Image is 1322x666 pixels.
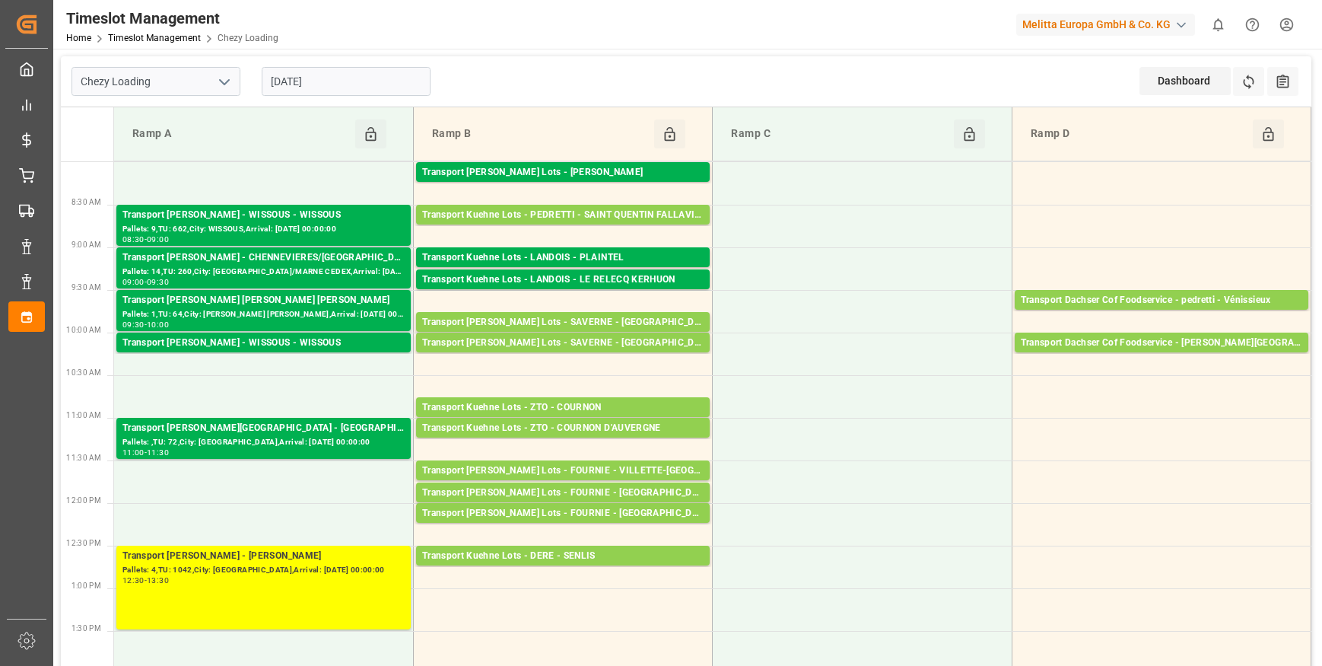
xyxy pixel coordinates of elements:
div: Pallets: 5,TU: 194,City: [GEOGRAPHIC_DATA],Arrival: [DATE] 00:00:00 [422,521,704,534]
span: 1:30 PM [72,624,101,633]
div: - [145,577,147,584]
div: Transport [PERSON_NAME] - [PERSON_NAME] [122,549,405,564]
div: Pallets: 14,TU: 260,City: [GEOGRAPHIC_DATA]/MARNE CEDEX,Arrival: [DATE] 00:00:00 [122,266,405,279]
div: Timeslot Management [66,7,278,30]
div: 08:30 [122,236,145,243]
span: 12:30 PM [66,539,101,547]
div: 13:30 [147,577,169,584]
div: Pallets: 4,TU: 1042,City: [GEOGRAPHIC_DATA],Arrival: [DATE] 00:00:00 [122,564,405,577]
div: Transport Kuehne Lots - DERE - SENLIS [422,549,704,564]
div: Pallets: 1,TU: 64,City: [PERSON_NAME] [PERSON_NAME],Arrival: [DATE] 00:00:00 [122,308,405,321]
div: Ramp C [725,119,953,148]
span: 10:00 AM [66,326,101,334]
div: Ramp B [426,119,654,148]
span: 8:30 AM [72,198,101,206]
div: 09:00 [122,279,145,285]
button: show 0 new notifications [1201,8,1235,42]
div: Transport Dachser Cof Foodservice - [PERSON_NAME][GEOGRAPHIC_DATA] [1021,336,1302,351]
span: 11:00 AM [66,411,101,419]
div: 11:00 [122,449,145,456]
div: Transport [PERSON_NAME] - WISSOUS - WISSOUS [122,336,405,351]
div: Transport [PERSON_NAME] Lots - [PERSON_NAME] [422,165,704,180]
div: Transport Dachser Cof Foodservice - pedretti - Vénissieux [1021,293,1302,308]
div: Pallets: ,TU: 47,City: LE RELECQ KERHUON,Arrival: [DATE] 00:00:00 [422,288,704,301]
div: 10:00 [147,321,169,328]
div: 09:00 [147,236,169,243]
div: Transport [PERSON_NAME] Lots - FOURNIE - VILLETTE-[GEOGRAPHIC_DATA] [422,464,704,479]
div: Dashboard [1139,67,1231,95]
div: Transport Kuehne Lots - ZTO - COURNON D'AUVERGNE [422,421,704,436]
span: 1:00 PM [72,582,101,590]
div: Pallets: 1,TU: 56,City: [GEOGRAPHIC_DATA],Arrival: [DATE] 00:00:00 [422,330,704,343]
div: Transport Kuehne Lots - LANDOIS - LE RELECQ KERHUON [422,272,704,288]
div: Transport Kuehne Lots - ZTO - COURNON [422,400,704,416]
div: Transport [PERSON_NAME] Lots - SAVERNE - [GEOGRAPHIC_DATA] [422,315,704,330]
div: Pallets: 6,TU: 84,City: COURNON D'AUVERGNE,Arrival: [DATE] 00:00:00 [422,436,704,449]
div: - [145,449,147,456]
div: - [145,321,147,328]
div: Transport [PERSON_NAME] - CHENNEVIERES/[GEOGRAPHIC_DATA] - [GEOGRAPHIC_DATA]/MARNE CEDEX [122,250,405,266]
div: 09:30 [122,321,145,328]
div: Transport [PERSON_NAME] Lots - FOURNIE - [GEOGRAPHIC_DATA] [422,506,704,521]
span: 10:30 AM [66,368,101,377]
div: Pallets: 2,TU: ,City: WISSOUS,Arrival: [DATE] 00:00:00 [122,351,405,364]
div: Transport [PERSON_NAME] Lots - FOURNIE - [GEOGRAPHIC_DATA][PERSON_NAME] [422,486,704,501]
div: Pallets: ,TU: 16,City: [GEOGRAPHIC_DATA][PERSON_NAME],Arrival: [DATE] 00:00:00 [422,501,704,514]
div: Pallets: 7,TU: 88,City: [GEOGRAPHIC_DATA],Arrival: [DATE] 00:00:00 [1021,351,1302,364]
div: Pallets: ,TU: 14,City: [GEOGRAPHIC_DATA],[GEOGRAPHIC_DATA]: [DATE] 00:00:00 [422,479,704,492]
div: Transport Kuehne Lots - LANDOIS - PLAINTEL [422,250,704,266]
span: 11:30 AM [66,454,101,462]
a: Home [66,33,91,43]
div: Melitta Europa GmbH & Co. KG [1016,14,1195,36]
button: Melitta Europa GmbH & Co. KG [1016,10,1201,39]
span: 12:00 PM [66,496,101,505]
span: 9:00 AM [72,241,101,249]
button: Help Center [1235,8,1270,42]
button: open menu [212,70,235,94]
div: 09:30 [147,279,169,285]
div: 12:30 [122,577,145,584]
div: Pallets: 2,TU: ,City: [GEOGRAPHIC_DATA],Arrival: [DATE] 00:00:00 [1021,308,1302,321]
div: Pallets: ,TU: 72,City: [GEOGRAPHIC_DATA],Arrival: [DATE] 00:00:00 [122,436,405,449]
div: Pallets: 5,TU: 986,City: [GEOGRAPHIC_DATA],Arrival: [DATE] 00:00:00 [422,180,704,193]
div: Pallets: 7,TU: 573,City: [GEOGRAPHIC_DATA],Arrival: [DATE] 00:00:00 [422,266,704,279]
div: Pallets: 9,TU: 662,City: WISSOUS,Arrival: [DATE] 00:00:00 [122,223,405,236]
div: Transport [PERSON_NAME][GEOGRAPHIC_DATA] - [GEOGRAPHIC_DATA] [122,421,405,436]
div: Transport [PERSON_NAME] Lots - SAVERNE - [GEOGRAPHIC_DATA] [422,336,704,351]
span: 9:30 AM [72,283,101,292]
div: Pallets: 4,TU: 574,City: [GEOGRAPHIC_DATA],Arrival: [DATE] 00:00:00 [422,416,704,429]
div: Ramp A [126,119,355,148]
a: Timeslot Management [108,33,201,43]
div: Transport [PERSON_NAME] [PERSON_NAME] [PERSON_NAME] [122,293,405,308]
div: - [145,279,147,285]
div: Pallets: 2,TU: 112,City: [GEOGRAPHIC_DATA][PERSON_NAME],Arrival: [DATE] 00:00:00 [422,223,704,236]
div: Transport Kuehne Lots - PEDRETTI - SAINT QUENTIN FALLAVIER [422,208,704,223]
div: - [145,236,147,243]
div: Transport [PERSON_NAME] - WISSOUS - WISSOUS [122,208,405,223]
div: Pallets: 1,TU: 209,City: [GEOGRAPHIC_DATA],Arrival: [DATE] 00:00:00 [422,564,704,577]
div: Ramp D [1025,119,1253,148]
div: 11:30 [147,449,169,456]
div: Pallets: 2,TU: ,City: SARREBOURG,Arrival: [DATE] 00:00:00 [422,351,704,364]
input: Type to search/select [72,67,240,96]
input: DD-MM-YYYY [262,67,431,96]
